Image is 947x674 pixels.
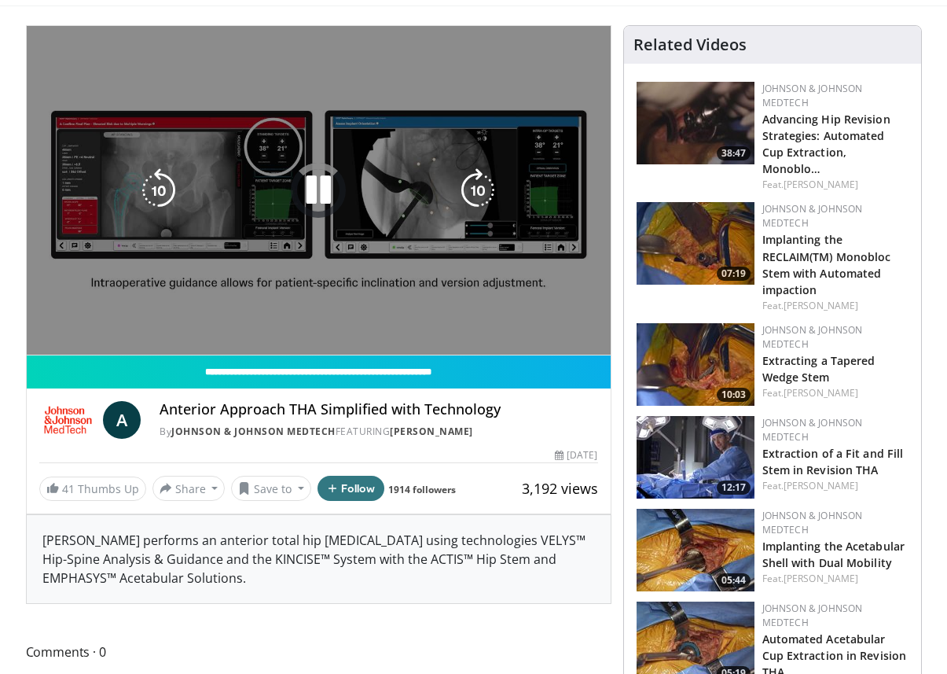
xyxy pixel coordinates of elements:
[762,112,890,177] a: Advancing Hip Revision Strategies: Automated Cup Extraction, Monoblo…
[555,449,597,463] div: [DATE]
[637,417,754,499] a: 12:17
[27,27,611,356] video-js: Video Player
[784,573,858,586] a: [PERSON_NAME]
[637,83,754,165] img: 9f1a5b5d-2ba5-4c40-8e0c-30b4b8951080.150x105_q85_crop-smart_upscale.jpg
[762,447,904,478] a: Extraction of a Fit and Fill Stem in Revision THA
[39,402,97,440] img: Johnson & Johnson MedTech
[160,425,597,440] div: By FEATURING
[762,83,863,110] a: Johnson & Johnson MedTech
[637,83,754,165] a: 38:47
[717,389,751,403] span: 10:03
[39,477,146,502] a: 41 Thumbs Up
[762,602,863,630] a: Johnson & Johnson MedTech
[637,324,754,407] a: 10:03
[152,477,226,502] button: Share
[522,480,598,499] span: 3,192 views
[784,480,858,493] a: [PERSON_NAME]
[784,387,858,400] a: [PERSON_NAME]
[637,510,754,592] a: 05:44
[388,484,456,497] a: 1914 followers
[637,203,754,285] a: 07:19
[762,354,875,385] a: Extracting a Tapered Wedge Stem
[762,203,863,230] a: Johnson & Johnson MedTech
[717,574,751,588] span: 05:44
[762,233,891,297] a: Implanting the RECLAIM(TM) Monobloc Stem with Automated impaction
[318,477,385,502] button: Follow
[762,179,908,193] div: Feat.
[717,267,751,282] span: 07:19
[637,417,754,499] img: 82aed312-2a25-4631-ae62-904ce62d2708.150x105_q85_crop-smart_upscale.jpg
[762,417,863,444] a: Johnson & Johnson MedTech
[762,510,863,537] a: Johnson & Johnson MedTech
[27,516,611,604] div: [PERSON_NAME] performs an anterior total hip [MEDICAL_DATA] using technologies VELYS™ Hip-Spine A...
[762,324,863,352] a: Johnson & Johnson MedTech
[762,300,908,314] div: Feat.
[171,425,336,439] a: Johnson & Johnson MedTech
[160,402,597,419] h4: Anterior Approach THA Simplified with Technology
[762,480,908,494] div: Feat.
[762,540,905,571] a: Implanting the Acetabular Shell with Dual Mobility
[26,643,611,663] span: Comments 0
[762,573,908,587] div: Feat.
[717,147,751,161] span: 38:47
[231,477,311,502] button: Save to
[633,36,747,55] h4: Related Videos
[784,179,858,192] a: [PERSON_NAME]
[62,482,75,497] span: 41
[784,300,858,313] a: [PERSON_NAME]
[637,203,754,285] img: ffc33e66-92ed-4f11-95c4-0a160745ec3c.150x105_q85_crop-smart_upscale.jpg
[103,402,141,440] a: A
[637,324,754,407] img: 0b84e8e2-d493-4aee-915d-8b4f424ca292.150x105_q85_crop-smart_upscale.jpg
[637,510,754,592] img: 9c1ab193-c641-4637-bd4d-10334871fca9.150x105_q85_crop-smart_upscale.jpg
[717,481,751,495] span: 12:17
[390,425,473,439] a: [PERSON_NAME]
[762,387,908,401] div: Feat.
